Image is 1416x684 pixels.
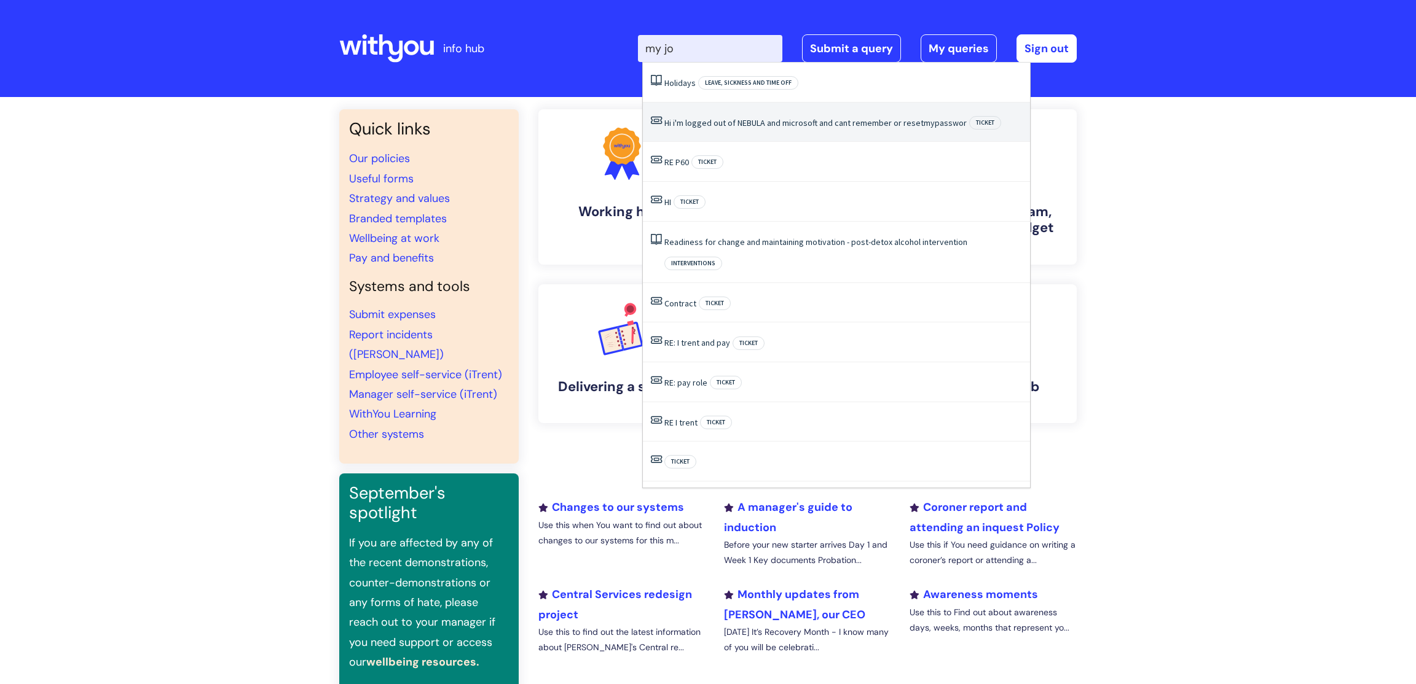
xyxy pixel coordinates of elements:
a: Hi i'm logged out of NEBULA and microsoft and cant remember or resetmypasswor [664,117,967,128]
a: HI [664,196,671,208]
h4: Systems and tools [349,278,509,295]
a: Central Services redesign project [538,587,692,621]
span: Ticket [710,376,742,389]
a: A manager's guide to induction [724,500,852,534]
a: Coroner report and attending an inquest Policy [910,500,1060,534]
a: Strategy and values [349,191,450,206]
span: Leave, sickness and time off [698,76,798,90]
div: | - [638,34,1077,63]
a: Monthly updates from [PERSON_NAME], our CEO [724,587,865,621]
a: Our policies [349,151,410,166]
a: Sign out [1017,34,1077,63]
a: Awareness moments [910,587,1038,602]
p: info hub [443,39,484,58]
p: [DATE] It’s Recovery Month - I know many of you will be celebrati... [724,624,891,655]
a: Submit expenses [349,307,436,322]
a: RE: I trent and pay [664,337,730,348]
a: Readiness for change and maintaining motivation - post-detox alcohol intervention [664,236,967,247]
a: Changes to our systems [538,500,684,515]
a: Holidays [664,77,696,88]
a: Pay and benefits [349,251,434,265]
p: Use this if You need guidance on writing a coroner’s report or attending a... [910,537,1077,568]
a: Working here [538,109,706,265]
a: Other systems [349,427,424,441]
h3: Quick links [349,119,509,139]
span: Ticket [733,336,765,350]
a: Useful forms [349,171,414,186]
a: Branded templates [349,211,447,226]
a: wellbeing resources. [366,655,479,669]
a: My queries [921,34,997,63]
a: Report incidents ([PERSON_NAME]) [349,327,444,362]
h4: Delivering a service [548,379,696,395]
input: Search [638,35,782,62]
h3: September's spotlight [349,483,509,523]
a: RE: pay role [664,377,707,388]
span: Ticket [700,416,732,429]
a: Delivering a service [538,284,706,423]
p: Before your new starter arrives Day 1 and Week 1 Key documents Probation... [724,537,891,568]
p: Use this to find out the latest information about [PERSON_NAME]'s Central re... [538,624,706,655]
span: Ticket [699,297,731,310]
a: WithYou Learning [349,406,436,421]
span: Ticket [969,116,1001,130]
p: Use this to Find out about awareness days, weeks, months that represent yo... [910,605,1077,635]
span: Ticket [691,155,723,169]
a: Contract [664,298,696,309]
a: RE I trent [664,417,698,428]
span: my [924,117,935,128]
span: Ticket [664,455,696,468]
a: RE P60 [664,157,689,168]
h4: Working here [548,204,696,220]
p: If you are affected by any of the recent demonstrations, counter-demonstrations or any forms of h... [349,533,509,672]
a: Submit a query [802,34,901,63]
a: Wellbeing at work [349,231,439,246]
a: Employee self-service (iTrent) [349,367,502,382]
span: Ticket [674,195,706,209]
a: Manager self-service (iTrent) [349,387,497,402]
span: Interventions [664,257,722,270]
p: Use this when You want to find out about changes to our systems for this m... [538,518,706,548]
h2: Recently added or updated [538,462,1077,485]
